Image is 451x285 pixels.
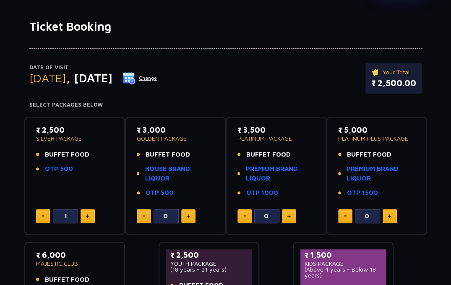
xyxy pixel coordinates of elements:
img: minus [344,215,347,217]
p: KIDS PACKAGE [305,261,382,267]
p: (Above 4 years - Below 18 years) [305,267,382,278]
p: SILVER PACKAGE [36,136,113,141]
p: ₹ 3,500 [237,124,315,136]
a: OTP 1000 [246,188,278,198]
p: ₹ 2,500.00 [371,77,416,89]
p: ₹ 2,500 [36,124,113,136]
span: BUFFET FOOD [45,150,89,159]
a: OTP 1500 [347,188,378,198]
img: minus [243,215,246,217]
img: plus [287,214,291,218]
h4: Select Packages Below [29,102,422,108]
img: ticket [371,68,380,77]
p: MAJESTIC CLUB [36,261,113,267]
p: (18 years - 21 years) [170,267,248,272]
a: OTP 500 [45,164,73,174]
button: Change [123,71,157,85]
span: [DATE] [29,71,66,85]
span: BUFFET FOOD [146,150,190,159]
p: YOUTH PACKAGE [170,261,248,267]
a: OTP 500 [146,188,174,198]
p: PLATINUM PACKAGE [237,136,315,141]
p: PLATINUM PLUS PACKAGE [338,136,415,141]
p: ₹ 3,000 [137,124,214,136]
h1: Ticket Booking [29,19,422,34]
span: BUFFET FOOD [246,150,291,159]
img: plus [86,214,89,218]
a: PREMIUM BRAND LIQUOR [246,164,315,183]
p: Date of Visit [29,63,157,72]
img: minus [143,215,145,217]
img: plus [186,214,190,218]
p: ₹ 2,500 [170,249,248,261]
a: HOUSE BRAND LIQUOR [145,164,214,183]
img: minus [42,215,44,217]
img: plus [388,214,391,218]
p: Your Total [371,68,416,77]
span: BUFFET FOOD [347,150,391,159]
p: ₹ 1,500 [305,249,382,261]
a: PREMIUM BRAND LIQUOR [347,164,415,183]
p: GOLDEN PACKAGE [137,136,214,141]
span: , [DATE] [66,71,112,85]
span: BUFFET FOOD [45,275,89,285]
p: ₹ 6,000 [36,249,113,261]
p: ₹ 5,000 [338,124,415,136]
